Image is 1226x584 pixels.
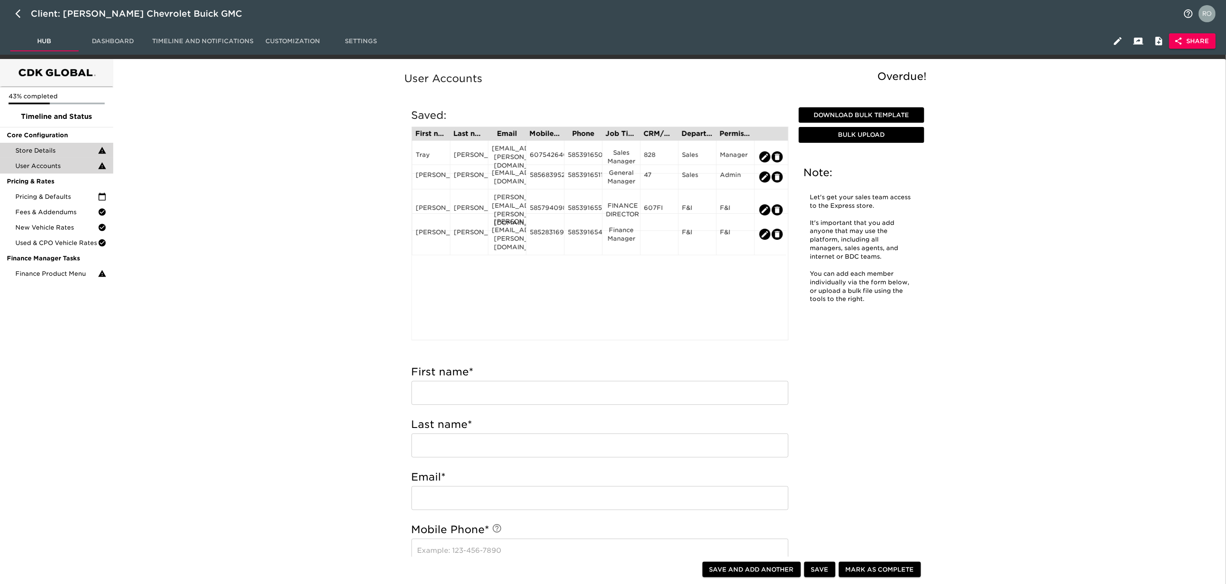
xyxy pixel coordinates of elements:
[772,204,783,215] button: edit
[839,562,921,578] button: Mark as Complete
[412,539,788,563] input: Example: 123-456-7890
[804,562,835,578] button: Save
[454,171,485,183] div: [PERSON_NAME]
[453,130,485,137] div: Last name
[7,131,106,139] span: Core Configuration
[529,130,561,137] div: Mobile Phone
[802,130,921,140] span: Bulk Upload
[530,228,561,241] div: 5852831691
[709,564,794,575] span: Save and Add Another
[15,162,98,170] span: User Accounts
[412,418,788,431] h5: Last name
[846,564,914,575] span: Mark as Complete
[332,36,390,47] span: Settings
[416,171,447,183] div: [PERSON_NAME]
[454,204,485,216] div: [PERSON_NAME]
[682,171,713,183] div: Sales
[567,130,599,137] div: Phone
[492,144,523,170] div: [EMAIL_ADDRESS][PERSON_NAME][DOMAIN_NAME]
[799,127,924,143] button: Bulk Upload
[15,208,98,216] span: Fees & Addendums
[720,130,751,137] div: Permission Set
[759,229,770,240] button: edit
[772,229,783,240] button: edit
[1128,31,1149,51] button: Client View
[606,201,637,218] div: FINANCE DIRECTOR
[264,36,322,47] span: Customization
[644,130,675,137] div: CRM/User ID
[759,171,770,183] button: edit
[810,219,913,261] p: It's important that you add anyone that may use the platform, including all managers, sales agent...
[772,151,783,162] button: edit
[530,171,561,183] div: 5856839528
[491,130,523,137] div: Email
[15,239,98,247] span: Used & CPO Vehicle Rates
[810,193,913,210] p: Let's get your sales team access to the Express store.
[703,562,801,578] button: Save and Add Another
[492,168,523,186] div: [EMAIL_ADDRESS][DOMAIN_NAME]
[720,228,751,241] div: F&I
[644,204,675,216] div: 607FI
[15,36,74,47] span: Hub
[682,150,713,163] div: Sales
[568,171,599,183] div: 5853916511
[152,36,253,47] span: Timeline and Notifications
[7,112,106,122] span: Timeline and Status
[799,107,924,123] button: Download Bulk Template
[454,228,485,241] div: [PERSON_NAME]
[31,7,254,21] div: Client: [PERSON_NAME] Chevrolet Buick GMC
[15,223,98,232] span: New Vehicle Rates
[1199,5,1216,22] img: Profile
[412,523,788,537] h5: Mobile Phone
[772,171,783,183] button: edit
[15,146,98,155] span: Store Details
[15,269,98,278] span: Finance Product Menu
[720,150,751,163] div: Manager
[7,254,106,263] span: Finance Manager Tasks
[412,109,788,122] h5: Saved:
[811,564,829,575] span: Save
[804,166,919,180] h5: Note:
[454,150,485,163] div: [PERSON_NAME]
[720,204,751,216] div: F&I
[606,168,637,186] div: General Manager
[1176,36,1209,47] span: Share
[568,150,599,163] div: 5853916503
[682,204,713,216] div: F&I
[530,150,561,163] div: 6075426406
[405,72,931,86] h5: User Accounts
[810,270,913,304] p: You can add each member individually via the form below, or upload a bulk file using the tools to...
[802,110,921,121] span: Download Bulk Template
[568,204,599,216] div: 5853916556
[492,193,523,227] div: [PERSON_NAME][EMAIL_ADDRESS][PERSON_NAME][DOMAIN_NAME]
[7,177,106,186] span: Pricing & Rates
[15,192,98,201] span: Pricing & Defaults
[416,150,447,163] div: Tray
[878,70,927,83] span: Overdue!
[759,151,770,162] button: edit
[606,130,637,137] div: Job Title
[415,130,447,137] div: First name
[1108,31,1128,51] button: Edit Hub
[530,204,561,216] div: 5857940984
[682,130,713,137] div: Department
[492,217,523,251] div: [PERSON_NAME][EMAIL_ADDRESS][PERSON_NAME][DOMAIN_NAME]
[644,150,675,163] div: 828
[1149,31,1169,51] button: Internal Notes and Comments
[412,470,788,484] h5: Email
[416,228,447,241] div: [PERSON_NAME]
[416,204,447,216] div: [PERSON_NAME]
[9,92,105,100] p: 43% completed
[1169,33,1216,49] button: Share
[682,228,713,241] div: F&I
[606,226,637,243] div: Finance Manager
[720,171,751,183] div: Admin
[1178,3,1199,24] button: notifications
[606,148,637,165] div: Sales Manager
[412,365,788,379] h5: First name
[644,171,675,183] div: 47
[568,228,599,241] div: 5853916546
[759,204,770,215] button: edit
[84,36,142,47] span: Dashboard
